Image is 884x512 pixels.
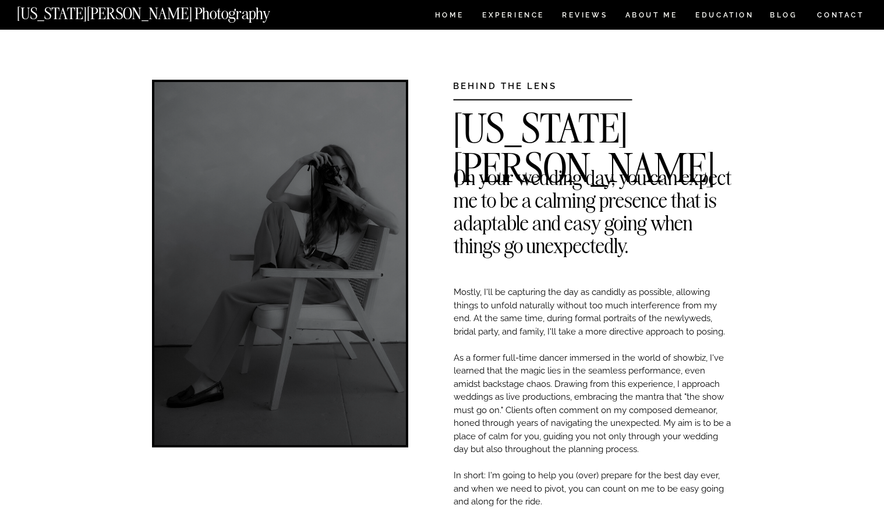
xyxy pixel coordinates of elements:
[694,12,755,22] a: EDUCATION
[17,6,309,16] a: [US_STATE][PERSON_NAME] Photography
[454,166,732,183] h2: On your wedding day, you can expect me to be a calming presence that is adaptable and easy going ...
[433,12,466,22] a: HOME
[562,12,606,22] a: REVIEWS
[453,80,596,88] h3: BEHIND THE LENS
[816,9,865,22] a: CONTACT
[482,12,543,22] a: Experience
[625,12,678,22] a: ABOUT ME
[453,109,732,126] h2: [US_STATE][PERSON_NAME]
[770,12,798,22] a: BLOG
